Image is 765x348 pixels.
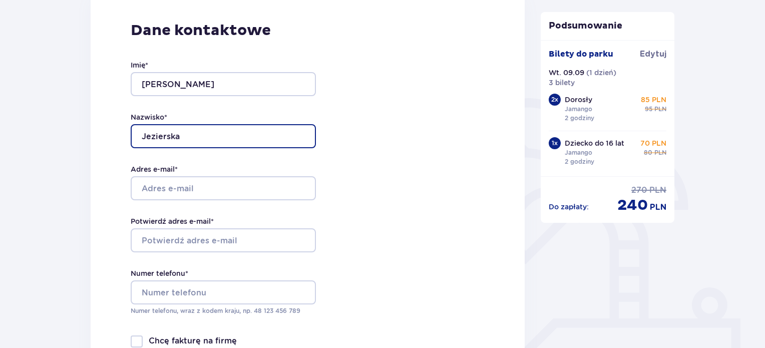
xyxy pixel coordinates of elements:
p: 95 [645,105,652,114]
p: PLN [649,185,666,196]
p: Numer telefonu, wraz z kodem kraju, np. 48 ​123 ​456 ​789 [131,306,316,315]
p: 70 PLN [640,138,666,148]
p: 2 godziny [565,157,594,166]
a: Edytuj [640,49,666,60]
p: Jamango [565,105,592,114]
p: Podsumowanie [541,20,675,32]
p: PLN [654,148,666,157]
label: Nazwisko * [131,112,167,122]
input: Potwierdź adres e-mail [131,228,316,252]
p: 3 bilety [549,78,575,88]
p: Dane kontaktowe [131,21,485,40]
p: Dziecko do 16 lat [565,138,624,148]
input: Imię [131,72,316,96]
p: Wt. 09.09 [549,68,584,78]
p: 85 PLN [641,95,666,105]
label: Adres e-mail * [131,164,178,174]
p: PLN [654,105,666,114]
label: Imię * [131,60,148,70]
p: Jamango [565,148,592,157]
p: Do zapłaty : [549,202,589,212]
label: Numer telefonu * [131,268,188,278]
p: 270 [631,185,647,196]
p: PLN [650,202,666,213]
p: 2 godziny [565,114,594,123]
div: 2 x [549,94,561,106]
p: Bilety do parku [549,49,613,60]
p: Chcę fakturę na firmę [149,335,237,346]
p: Dorosły [565,95,592,105]
p: 80 [644,148,652,157]
label: Potwierdź adres e-mail * [131,216,214,226]
p: ( 1 dzień ) [586,68,616,78]
p: 240 [617,196,648,215]
input: Numer telefonu [131,280,316,304]
input: Nazwisko [131,124,316,148]
div: 1 x [549,137,561,149]
input: Adres e-mail [131,176,316,200]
